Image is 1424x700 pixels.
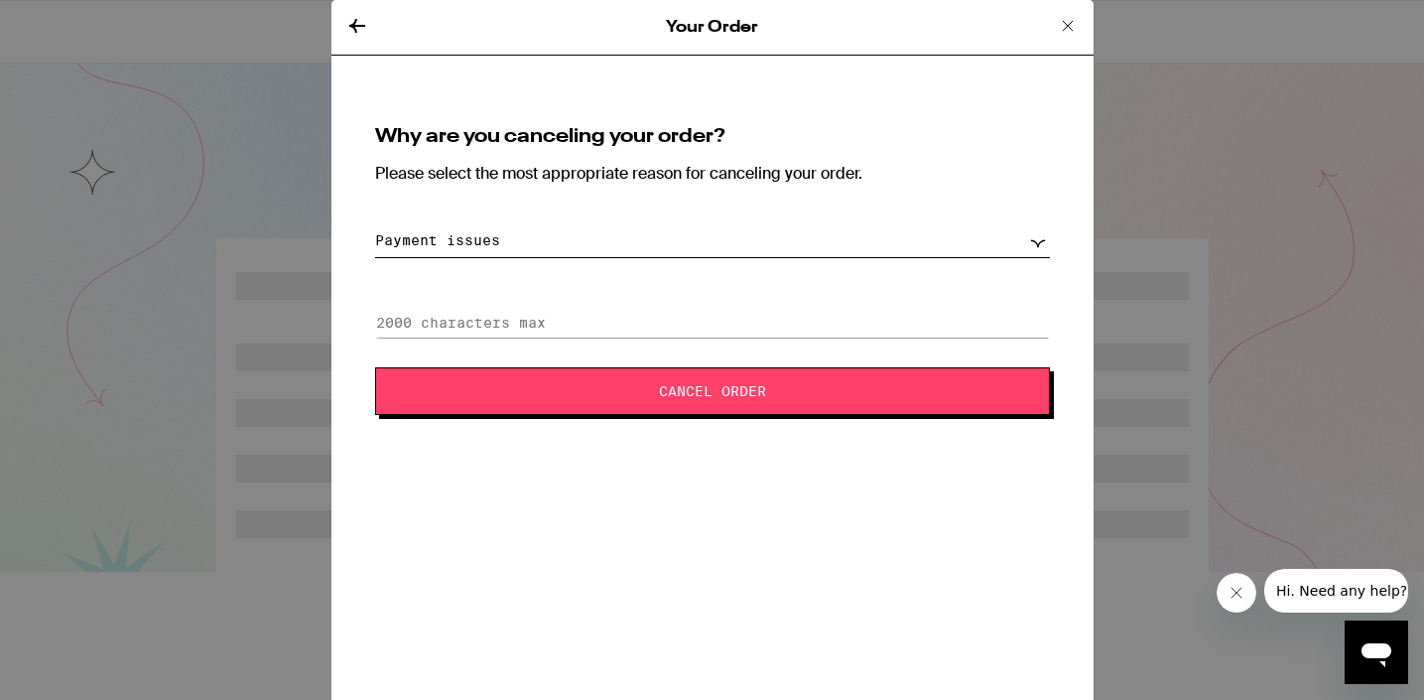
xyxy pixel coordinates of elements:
[375,367,1050,415] button: Cancel Order
[375,308,1050,338] input: 2000 characters max
[659,384,766,398] span: Cancel Order
[1217,573,1256,613] iframe: Close message
[1264,569,1408,613] iframe: Message from company
[1345,621,1408,684] iframe: Button to launch messaging window
[375,127,1050,147] h3: Why are you canceling your order?
[375,163,1050,184] p: Please select the most appropriate reason for canceling your order.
